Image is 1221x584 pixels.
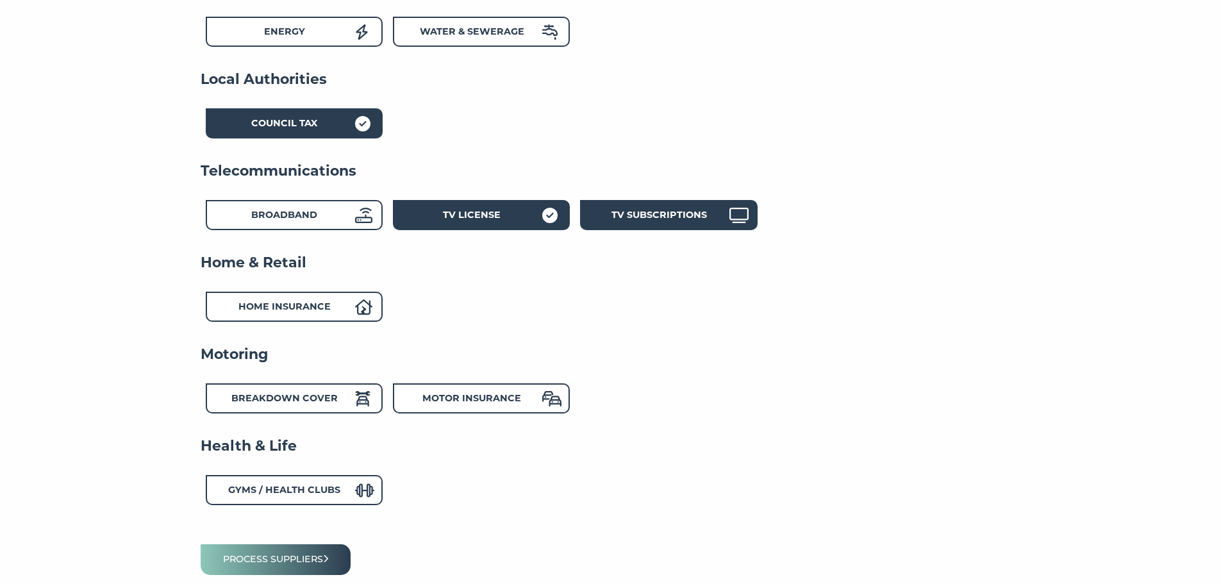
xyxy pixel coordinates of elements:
div: Water & Sewerage [393,17,570,47]
div: Energy [206,17,383,47]
strong: Council Tax [251,117,317,129]
strong: Energy [264,26,305,37]
div: Motor Insurance [393,383,570,413]
strong: Gyms / Health Clubs [228,484,340,496]
button: Process suppliers [201,544,351,574]
strong: Motor Insurance [422,392,521,404]
div: Breakdown Cover [206,383,383,413]
div: Council Tax [206,108,383,138]
div: TV Subscriptions [580,200,757,230]
div: Gyms / Health Clubs [206,475,383,505]
h4: Health & Life [201,437,1021,456]
h4: Motoring [201,345,1021,364]
strong: Broadband [251,209,317,221]
strong: TV Subscriptions [611,209,707,221]
div: TV License [393,200,570,230]
div: Broadband [206,200,383,230]
h4: Local Authorities [201,70,1021,89]
h4: Home & Retail [201,253,1021,272]
strong: Breakdown Cover [231,392,338,404]
div: Home Insurance [206,292,383,322]
strong: Water & Sewerage [420,26,524,37]
strong: TV License [443,209,501,221]
h4: Telecommunications [201,162,1021,181]
strong: Home Insurance [238,301,331,312]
